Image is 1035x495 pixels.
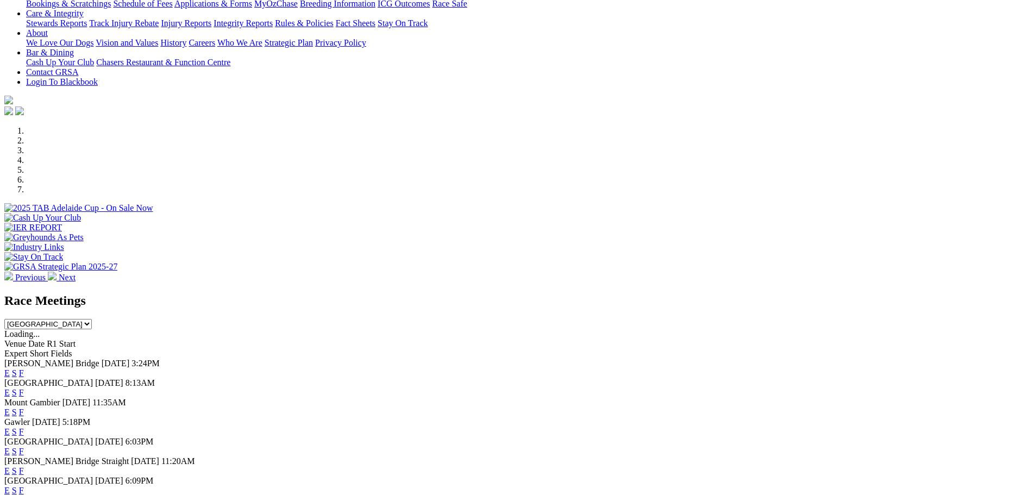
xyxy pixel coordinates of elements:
[4,242,64,252] img: Industry Links
[4,408,10,417] a: E
[126,378,155,387] span: 8:13AM
[95,437,123,446] span: [DATE]
[131,359,160,368] span: 3:24PM
[161,456,195,466] span: 11:20AM
[4,359,99,368] span: [PERSON_NAME] Bridge
[30,349,49,358] span: Short
[4,272,13,280] img: chevron-left-pager-white.svg
[26,18,87,28] a: Stewards Reports
[12,388,17,397] a: S
[19,486,24,495] a: F
[102,359,130,368] span: [DATE]
[131,456,159,466] span: [DATE]
[4,262,117,272] img: GRSA Strategic Plan 2025-27
[92,398,126,407] span: 11:35AM
[59,273,76,282] span: Next
[89,18,159,28] a: Track Injury Rebate
[26,18,1031,28] div: Care & Integrity
[12,427,17,436] a: S
[12,408,17,417] a: S
[62,398,91,407] span: [DATE]
[47,339,76,348] span: R1 Start
[4,427,10,436] a: E
[26,58,1031,67] div: Bar & Dining
[96,38,158,47] a: Vision and Values
[4,466,10,475] a: E
[95,378,123,387] span: [DATE]
[19,466,24,475] a: F
[336,18,375,28] a: Fact Sheets
[4,106,13,115] img: facebook.svg
[26,77,98,86] a: Login To Blackbook
[4,388,10,397] a: E
[12,486,17,495] a: S
[275,18,334,28] a: Rules & Policies
[26,28,48,37] a: About
[265,38,313,47] a: Strategic Plan
[15,106,24,115] img: twitter.svg
[4,223,62,233] img: IER REPORT
[96,58,230,67] a: Chasers Restaurant & Function Centre
[51,349,72,358] span: Fields
[126,437,154,446] span: 6:03PM
[4,213,81,223] img: Cash Up Your Club
[62,417,91,427] span: 5:18PM
[4,273,48,282] a: Previous
[4,378,93,387] span: [GEOGRAPHIC_DATA]
[26,67,78,77] a: Contact GRSA
[315,38,366,47] a: Privacy Policy
[32,417,60,427] span: [DATE]
[378,18,428,28] a: Stay On Track
[12,368,17,378] a: S
[4,456,129,466] span: [PERSON_NAME] Bridge Straight
[19,408,24,417] a: F
[19,447,24,456] a: F
[12,466,17,475] a: S
[160,38,186,47] a: History
[26,9,84,18] a: Care & Integrity
[4,417,30,427] span: Gawler
[15,273,46,282] span: Previous
[4,293,1031,308] h2: Race Meetings
[4,329,40,339] span: Loading...
[217,38,262,47] a: Who We Are
[4,203,153,213] img: 2025 TAB Adelaide Cup - On Sale Now
[12,447,17,456] a: S
[48,272,57,280] img: chevron-right-pager-white.svg
[19,368,24,378] a: F
[26,38,93,47] a: We Love Our Dogs
[4,368,10,378] a: E
[26,48,74,57] a: Bar & Dining
[19,427,24,436] a: F
[4,339,26,348] span: Venue
[4,252,63,262] img: Stay On Track
[26,58,94,67] a: Cash Up Your Club
[95,476,123,485] span: [DATE]
[189,38,215,47] a: Careers
[126,476,154,485] span: 6:09PM
[4,349,28,358] span: Expert
[4,96,13,104] img: logo-grsa-white.png
[19,388,24,397] a: F
[4,486,10,495] a: E
[28,339,45,348] span: Date
[214,18,273,28] a: Integrity Reports
[4,437,93,446] span: [GEOGRAPHIC_DATA]
[4,476,93,485] span: [GEOGRAPHIC_DATA]
[4,233,84,242] img: Greyhounds As Pets
[4,398,60,407] span: Mount Gambier
[4,447,10,456] a: E
[161,18,211,28] a: Injury Reports
[26,38,1031,48] div: About
[48,273,76,282] a: Next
